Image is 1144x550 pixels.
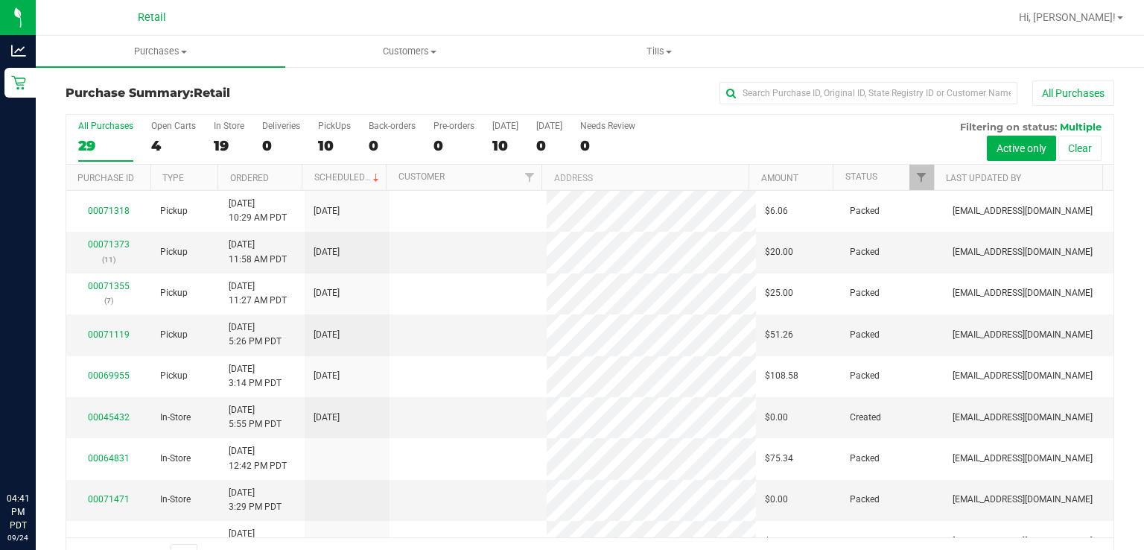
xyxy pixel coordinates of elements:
inline-svg: Analytics [11,43,26,58]
div: 10 [492,137,518,154]
div: 0 [369,137,416,154]
span: [DATE] 12:42 PM PDT [229,444,287,472]
a: 00071373 [88,239,130,250]
span: $20.00 [765,245,793,259]
div: Open Carts [151,121,196,131]
span: Hi, [PERSON_NAME]! [1019,11,1116,23]
div: 29 [78,137,133,154]
div: Back-orders [369,121,416,131]
span: [DATE] [314,328,340,342]
div: Pre-orders [433,121,474,131]
div: 0 [580,137,635,154]
span: In-Store [160,534,191,549]
span: In-Store [160,452,191,466]
span: [EMAIL_ADDRESS][DOMAIN_NAME] [953,328,1093,342]
inline-svg: Retail [11,75,26,90]
div: Needs Review [580,121,635,131]
div: Deliveries [262,121,300,131]
span: Pickup [160,286,188,300]
span: [EMAIL_ADDRESS][DOMAIN_NAME] [953,286,1093,300]
div: 4 [151,137,196,154]
span: [DATE] 11:27 AM PDT [229,279,287,308]
span: $0.00 [765,411,788,425]
span: [DATE] 11:58 AM PDT [229,238,287,266]
span: Customers [286,45,534,58]
span: [DATE] [314,369,340,383]
span: [EMAIL_ADDRESS][DOMAIN_NAME] [953,204,1093,218]
span: Packed [850,452,880,466]
div: 10 [318,137,351,154]
a: Status [845,171,877,182]
span: Pickup [160,245,188,259]
button: Active only [987,136,1056,161]
div: [DATE] [492,121,518,131]
span: [EMAIL_ADDRESS][DOMAIN_NAME] [953,411,1093,425]
iframe: Resource center [15,431,60,475]
span: [DATE] 5:26 PM PDT [229,320,282,349]
a: 00069955 [88,370,130,381]
a: Purchases [36,36,285,67]
a: Tills [535,36,784,67]
div: 0 [433,137,474,154]
span: Pickup [160,328,188,342]
span: $25.00 [765,286,793,300]
div: 0 [536,137,562,154]
a: 00071318 [88,206,130,216]
a: Filter [517,165,541,190]
span: Multiple [1060,121,1102,133]
a: 00071374 [88,536,130,546]
a: 00071119 [88,329,130,340]
span: Purchases [36,45,285,58]
a: 00064831 [88,453,130,464]
a: Type [162,173,184,183]
span: [DATE] [314,411,340,425]
button: Clear [1058,136,1102,161]
div: 19 [214,137,244,154]
div: All Purchases [78,121,133,131]
span: Packed [850,534,880,549]
span: [DATE] [314,204,340,218]
a: 00071355 [88,281,130,291]
a: 00071471 [88,494,130,505]
span: [EMAIL_ADDRESS][DOMAIN_NAME] [953,369,1093,383]
span: [DATE] [314,286,340,300]
span: Packed [850,245,880,259]
span: Filtering on status: [960,121,1057,133]
a: 00045432 [88,412,130,423]
div: PickUps [318,121,351,131]
div: [DATE] [536,121,562,131]
span: [EMAIL_ADDRESS][DOMAIN_NAME] [953,493,1093,507]
span: Retail [138,11,166,24]
span: $51.26 [765,328,793,342]
a: Customers [285,36,535,67]
a: Purchase ID [77,173,134,183]
p: 04:41 PM PDT [7,492,29,532]
span: [DATE] 3:29 PM PDT [229,486,282,514]
span: [DATE] [314,245,340,259]
span: [DATE] 10:29 AM PDT [229,197,287,225]
th: Address [541,165,749,191]
span: [EMAIL_ADDRESS][DOMAIN_NAME] [953,245,1093,259]
a: Customer [398,171,445,182]
h3: Purchase Summary: [66,86,415,100]
input: Search Purchase ID, Original ID, State Registry ID or Customer Name... [719,82,1017,104]
span: $0.00 [765,493,788,507]
span: Created [850,411,881,425]
span: $25.00 [765,534,793,549]
span: [EMAIL_ADDRESS][DOMAIN_NAME] [953,534,1093,549]
span: [DATE] 3:14 PM PDT [229,362,282,391]
span: In-Store [160,493,191,507]
span: $108.58 [765,369,798,383]
span: Packed [850,286,880,300]
span: In-Store [160,411,191,425]
span: $75.34 [765,452,793,466]
p: 09/24 [7,532,29,543]
span: [EMAIL_ADDRESS][DOMAIN_NAME] [953,452,1093,466]
button: All Purchases [1032,80,1114,106]
span: Tills [536,45,784,58]
div: 0 [262,137,300,154]
p: (7) [75,294,142,308]
a: Filter [909,165,934,190]
span: Packed [850,328,880,342]
a: Last Updated By [946,173,1021,183]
